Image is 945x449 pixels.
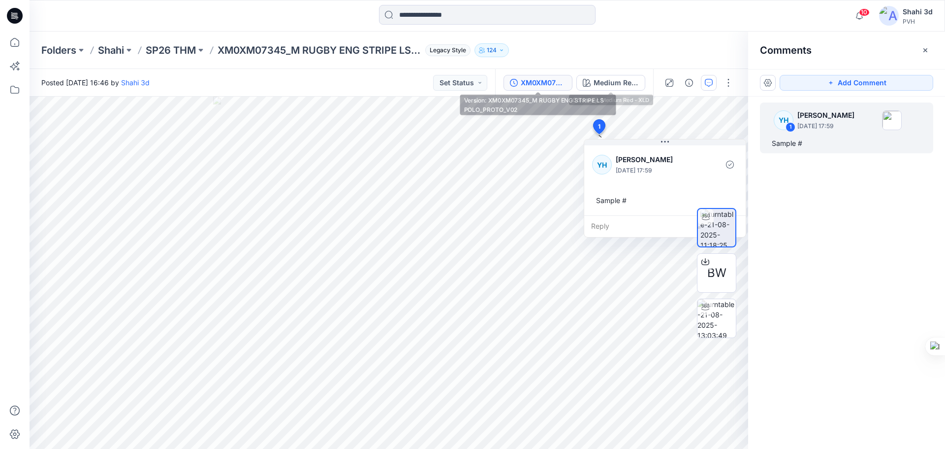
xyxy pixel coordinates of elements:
[700,209,735,246] img: turntable-21-08-2025-11:18:25
[772,138,921,149] div: Sample #
[780,75,933,91] button: Add Comment
[859,8,870,16] span: 10
[41,43,76,57] a: Folders
[598,122,600,131] span: 1
[576,75,645,91] button: Medium Red - XLD
[903,18,933,25] div: PVH
[592,191,738,209] div: Sample #
[98,43,124,57] a: Shahi
[504,75,572,91] button: XM0XM07345_M RUGBY ENG STRIPE LS POLO_PROTO_V02
[592,155,612,174] div: YH
[521,77,566,88] div: XM0XM07345_M RUGBY ENG STRIPE LS POLO_PROTO_V02
[697,299,736,338] img: turntable-21-08-2025-13:03:49
[616,166,696,175] p: [DATE] 17:59
[797,121,854,131] p: [DATE] 17:59
[425,44,471,56] span: Legacy Style
[421,43,471,57] button: Legacy Style
[594,77,639,88] div: Medium Red - XLD
[760,44,812,56] h2: Comments
[121,78,150,87] a: Shahi 3d
[797,109,854,121] p: [PERSON_NAME]
[584,215,746,237] div: Reply
[903,6,933,18] div: Shahi 3d
[218,43,421,57] p: XM0XM07345_M RUGBY ENG STRIPE LS POLO_PROTO_V02
[786,122,795,132] div: 1
[707,264,726,282] span: BW
[146,43,196,57] a: SP26 THM
[474,43,509,57] button: 124
[616,154,696,166] p: [PERSON_NAME]
[879,6,899,26] img: avatar
[774,110,793,130] div: YH
[41,77,150,88] span: Posted [DATE] 16:46 by
[681,75,697,91] button: Details
[487,45,497,56] p: 124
